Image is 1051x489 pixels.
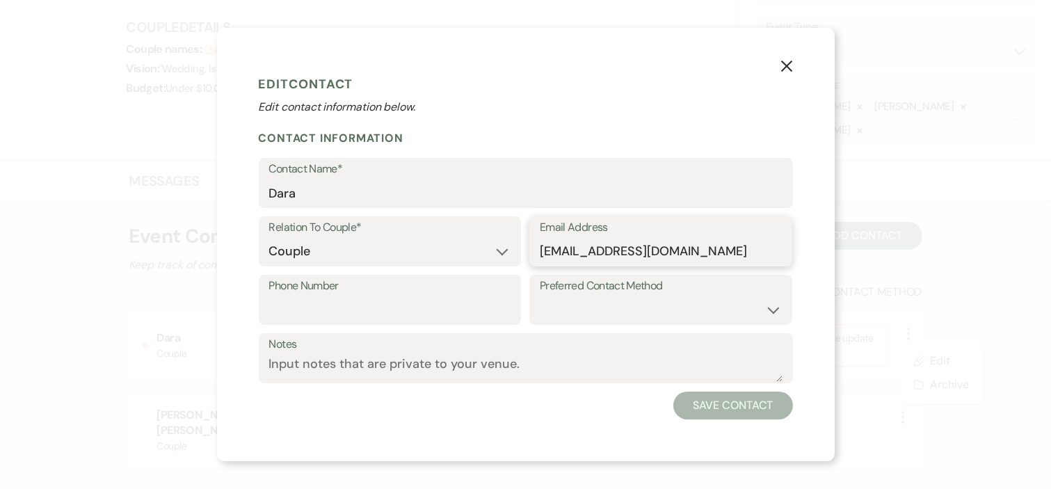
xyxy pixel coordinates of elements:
h2: Contact Information [259,131,793,145]
label: Notes [269,335,783,355]
h1: Edit Contact [259,74,793,95]
input: First and Last Name [269,179,783,207]
label: Email Address [540,218,782,238]
p: Edit contact information below. [259,99,793,115]
label: Contact Name* [269,159,783,179]
button: Save Contact [673,392,792,419]
label: Relation To Couple* [269,218,511,238]
label: Phone Number [269,276,511,296]
label: Preferred Contact Method [540,276,782,296]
